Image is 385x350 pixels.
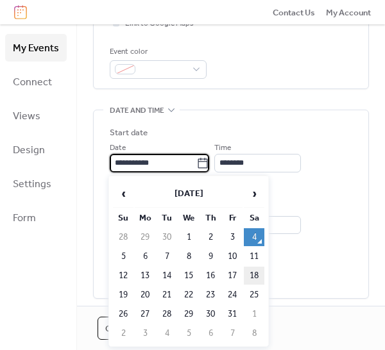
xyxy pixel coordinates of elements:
[244,181,264,206] span: ›
[222,305,243,323] td: 31
[157,305,177,323] td: 28
[13,140,45,160] span: Design
[13,38,59,58] span: My Events
[135,305,155,323] td: 27
[244,324,264,342] td: 8
[200,209,221,227] th: Th
[157,267,177,285] td: 14
[178,267,199,285] td: 15
[135,286,155,304] td: 20
[178,247,199,265] td: 8
[13,208,36,228] span: Form
[157,247,177,265] td: 7
[178,228,199,246] td: 1
[244,247,264,265] td: 11
[178,305,199,323] td: 29
[98,317,146,340] button: Cancel
[105,322,139,335] span: Cancel
[114,181,133,206] span: ‹
[5,204,67,231] a: Form
[222,286,243,304] td: 24
[157,228,177,246] td: 30
[244,305,264,323] td: 1
[244,209,264,227] th: Sa
[200,286,221,304] td: 23
[113,209,133,227] th: Su
[5,136,67,163] a: Design
[178,209,199,227] th: We
[135,267,155,285] td: 13
[222,228,243,246] td: 3
[135,324,155,342] td: 3
[13,174,51,194] span: Settings
[110,142,126,154] span: Date
[5,170,67,197] a: Settings
[113,267,133,285] td: 12
[222,324,243,342] td: 7
[244,228,264,246] td: 4
[200,305,221,323] td: 30
[113,228,133,246] td: 28
[5,102,67,129] a: Views
[326,6,371,19] a: My Account
[244,286,264,304] td: 25
[113,324,133,342] td: 2
[157,286,177,304] td: 21
[135,180,243,208] th: [DATE]
[5,34,67,62] a: My Events
[113,286,133,304] td: 19
[178,324,199,342] td: 5
[222,247,243,265] td: 10
[113,305,133,323] td: 26
[110,126,148,139] div: Start date
[214,142,231,154] span: Time
[157,324,177,342] td: 4
[200,228,221,246] td: 2
[125,17,194,30] span: Link to Google Maps
[110,46,204,58] div: Event color
[244,267,264,285] td: 18
[110,104,164,117] span: Date and time
[135,247,155,265] td: 6
[14,5,27,19] img: logo
[13,72,52,92] span: Connect
[200,247,221,265] td: 9
[200,324,221,342] td: 6
[273,6,315,19] a: Contact Us
[222,209,243,227] th: Fr
[200,267,221,285] td: 16
[178,286,199,304] td: 22
[13,106,40,126] span: Views
[222,267,243,285] td: 17
[157,209,177,227] th: Tu
[135,228,155,246] td: 29
[113,247,133,265] td: 5
[5,68,67,96] a: Connect
[135,209,155,227] th: Mo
